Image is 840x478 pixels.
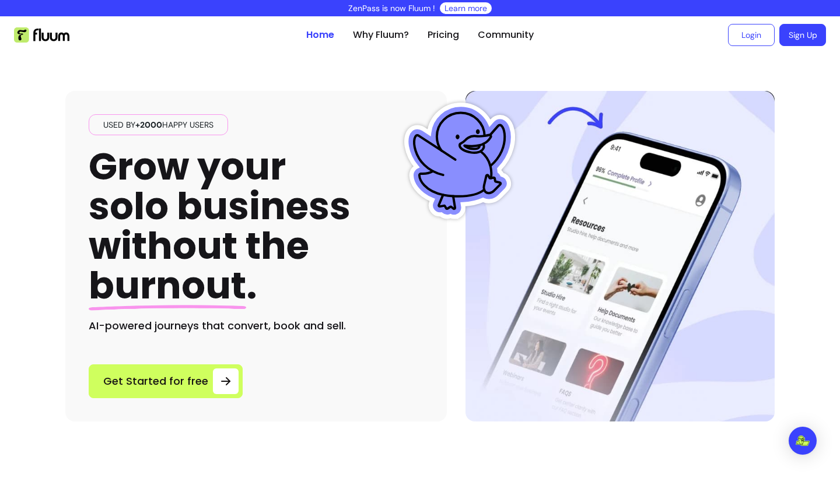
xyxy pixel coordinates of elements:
[728,24,775,46] a: Login
[89,364,243,398] a: Get Started for free
[789,427,817,455] div: Open Intercom Messenger
[99,119,218,131] span: Used by happy users
[306,28,334,42] a: Home
[401,103,518,219] img: Fluum Duck sticker
[135,119,162,130] span: +2000
[428,28,459,42] a: Pricing
[89,147,351,306] h1: Grow your solo business without the .
[478,28,534,42] a: Community
[89,259,246,311] span: burnout
[103,373,208,389] span: Get Started for free
[348,2,435,14] p: ZenPass is now Fluum !
[14,27,69,43] img: Fluum Logo
[353,28,409,42] a: Why Fluum?
[89,318,423,334] h2: AI-powered journeys that convert, book and sell.
[779,24,826,46] a: Sign Up
[444,2,487,14] a: Learn more
[466,91,775,421] img: Hero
